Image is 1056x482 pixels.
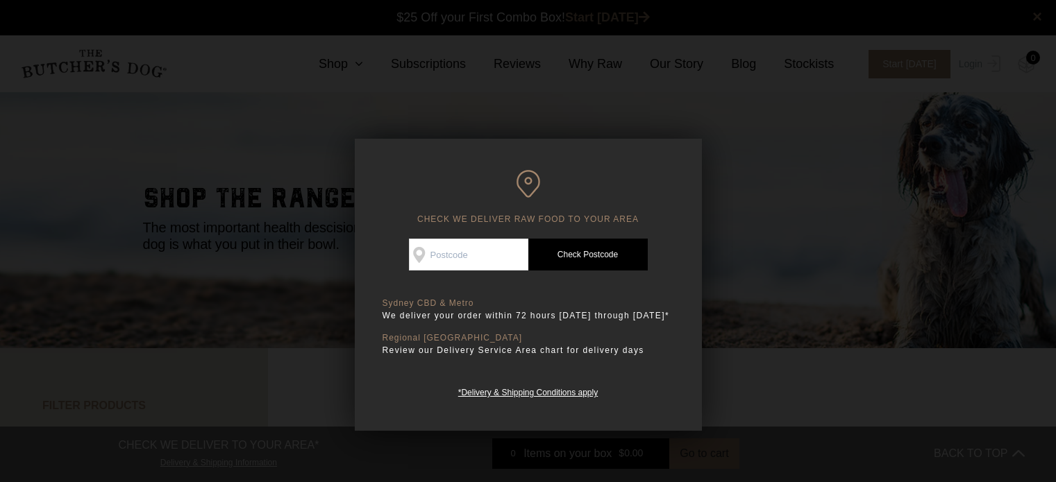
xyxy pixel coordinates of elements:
[383,298,674,309] p: Sydney CBD & Metro
[409,239,528,270] input: Postcode
[458,384,598,397] a: *Delivery & Shipping Conditions apply
[383,170,674,225] h6: CHECK WE DELIVER RAW FOOD TO YOUR AREA
[383,333,674,343] p: Regional [GEOGRAPHIC_DATA]
[383,343,674,357] p: Review our Delivery Service Area chart for delivery days
[528,239,648,270] a: Check Postcode
[383,309,674,322] p: We deliver your order within 72 hours [DATE] through [DATE]*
